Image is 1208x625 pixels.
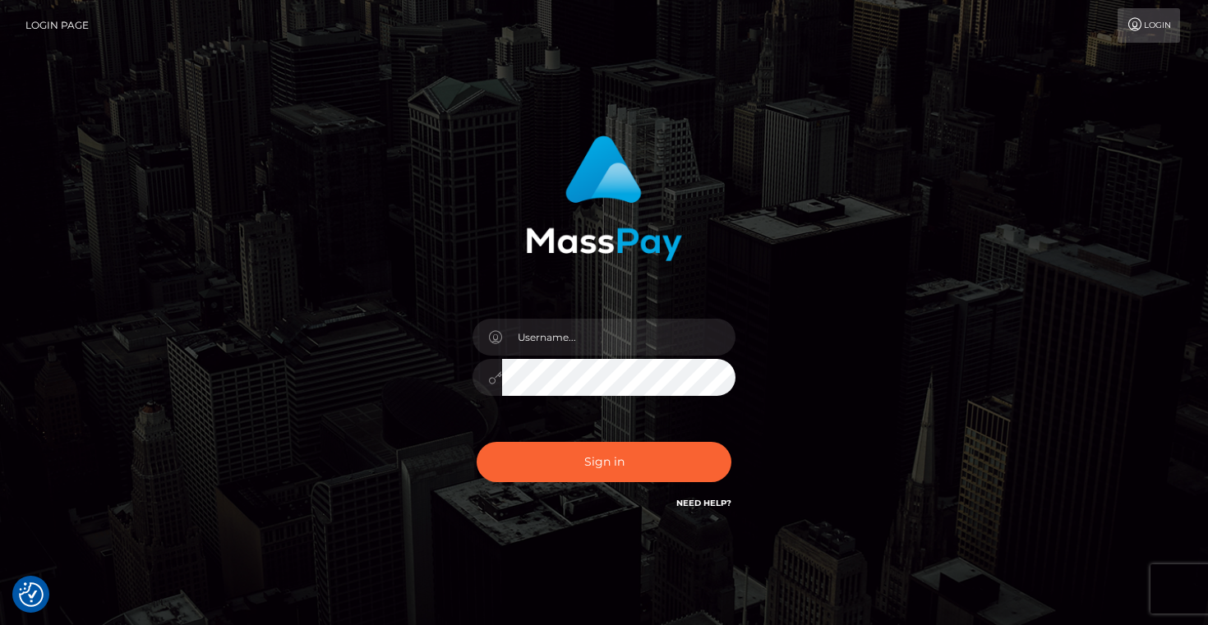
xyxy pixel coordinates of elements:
button: Consent Preferences [19,582,44,607]
a: Login [1118,8,1180,43]
input: Username... [502,319,735,356]
img: MassPay Login [526,136,682,261]
a: Login Page [25,8,89,43]
img: Revisit consent button [19,582,44,607]
button: Sign in [477,442,731,482]
a: Need Help? [676,498,731,508]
